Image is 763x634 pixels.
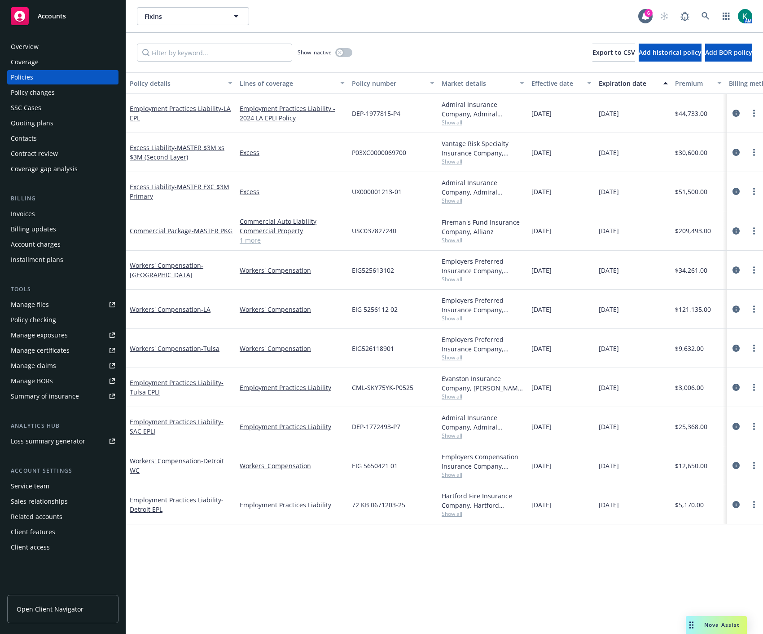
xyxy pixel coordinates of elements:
[352,187,402,196] span: UX000001213-01
[11,297,49,312] div: Manage files
[130,496,224,514] a: Employment Practices Liability
[442,413,524,432] div: Admiral Insurance Company, Admiral Insurance Group ([PERSON_NAME] Corporation), RT Specialty Insu...
[671,72,725,94] button: Premium
[731,147,741,158] a: circleInformation
[11,237,61,252] div: Account charges
[38,13,66,20] span: Accounts
[7,466,118,475] div: Account settings
[7,389,118,403] a: Summary of insurance
[749,304,759,315] a: more
[201,305,210,314] span: - LA
[731,421,741,432] a: circleInformation
[7,479,118,493] a: Service team
[11,374,53,388] div: Manage BORs
[7,328,118,342] a: Manage exposures
[675,305,711,314] span: $121,135.00
[705,44,752,62] button: Add BOR policy
[599,422,619,431] span: [DATE]
[7,85,118,100] a: Policy changes
[7,40,118,54] a: Overview
[240,461,345,470] a: Workers' Compensation
[11,389,79,403] div: Summary of insurance
[240,422,345,431] a: Employment Practices Liability
[11,540,50,554] div: Client access
[7,434,118,448] a: Loss summary generator
[599,500,619,510] span: [DATE]
[240,104,345,123] a: Employment Practices Liability - 2024 LA EPLI Policy
[738,9,752,23] img: photo
[7,146,118,161] a: Contract review
[11,434,85,448] div: Loss summary generator
[675,500,704,510] span: $5,170.00
[731,343,741,354] a: circleInformation
[11,222,56,236] div: Billing updates
[298,49,332,56] span: Show inactive
[749,460,759,471] a: more
[442,510,524,518] span: Show all
[531,383,552,392] span: [DATE]
[192,226,232,235] span: - MASTER PKG
[675,266,707,275] span: $34,261.00
[7,162,118,176] a: Coverage gap analysis
[442,158,524,165] span: Show all
[599,109,619,118] span: [DATE]
[130,226,232,235] a: Commercial Package
[11,479,49,493] div: Service team
[442,296,524,315] div: Employers Preferred Insurance Company, Employers Insurance Group
[352,266,394,275] span: EIG525613102
[749,382,759,393] a: more
[11,70,33,84] div: Policies
[7,207,118,221] a: Invoices
[442,178,524,197] div: Admiral Insurance Company, Admiral Insurance Group ([PERSON_NAME] Corporation), [GEOGRAPHIC_DATA]
[442,236,524,244] span: Show all
[686,616,697,634] div: Drag to move
[599,79,658,88] div: Expiration date
[731,460,741,471] a: circleInformation
[675,109,707,118] span: $44,733.00
[531,148,552,157] span: [DATE]
[731,186,741,197] a: circleInformation
[592,48,635,57] span: Export to CSV
[11,116,53,130] div: Quoting plans
[7,101,118,115] a: SSC Cases
[236,72,348,94] button: Lines of coverage
[240,305,345,314] a: Workers' Compensation
[7,510,118,524] a: Related accounts
[599,383,619,392] span: [DATE]
[731,382,741,393] a: circleInformation
[639,48,702,57] span: Add historical policy
[352,305,398,314] span: EIG 5256112 02
[11,253,63,267] div: Installment plans
[442,217,524,236] div: Fireman's Fund Insurance Company, Allianz
[442,335,524,354] div: Employers Preferred Insurance Company, Employers Insurance Group
[531,187,552,196] span: [DATE]
[348,72,438,94] button: Policy number
[438,72,528,94] button: Market details
[240,235,345,245] a: 1 more
[531,305,552,314] span: [DATE]
[352,226,396,235] span: USC037827240
[592,44,635,62] button: Export to CSV
[655,7,673,25] a: Start snowing
[675,383,704,392] span: $3,006.00
[11,131,37,146] div: Contacts
[130,79,223,88] div: Policy details
[531,344,552,353] span: [DATE]
[675,79,712,88] div: Premium
[717,7,735,25] a: Switch app
[7,222,118,236] a: Billing updates
[749,186,759,197] a: more
[7,421,118,430] div: Analytics hub
[7,343,118,358] a: Manage certificates
[645,9,653,17] div: 6
[130,344,219,353] a: Workers' Compensation
[639,44,702,62] button: Add historical policy
[704,621,740,629] span: Nova Assist
[7,4,118,29] a: Accounts
[442,374,524,393] div: Evanston Insurance Company, [PERSON_NAME] Insurance, RT Specialty Insurance Services, LLC (RSG Sp...
[352,461,398,470] span: EIG 5650421 01
[599,226,619,235] span: [DATE]
[130,457,224,474] a: Workers' Compensation
[240,266,345,275] a: Workers' Compensation
[442,354,524,361] span: Show all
